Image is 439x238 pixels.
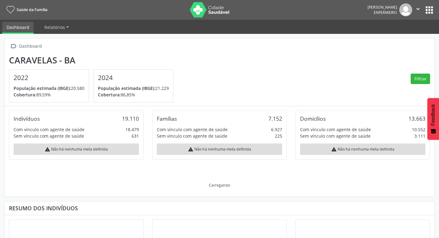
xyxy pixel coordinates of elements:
div: 13.663 [409,115,425,122]
div: Sem vínculo com agente de saúde [300,133,371,139]
button:  [412,3,424,16]
a:  Dashboard [9,42,43,51]
a: Saúde da Família [4,5,47,15]
i:  [415,6,421,12]
div: Com vínculo com agente de saúde [14,126,84,133]
button: Feedback - Mostrar pesquisa [427,98,439,140]
div: Não há nenhuma meta definida [300,143,425,155]
div: Sem vínculo com agente de saúde [14,133,84,139]
div: Com vínculo com agente de saúde [300,126,371,133]
span: População estimada (IBGE): [14,85,71,91]
div: Famílias [157,115,177,122]
img: img [399,3,412,16]
div: Sem vínculo com agente de saúde [157,133,227,139]
div: Com vínculo com agente de saúde [157,126,228,133]
p: 20.580 [14,85,84,91]
i: warning [331,147,337,152]
div: Carregando [209,183,230,188]
h4: 2022 [14,74,84,82]
a: Dashboard [2,22,34,34]
p: 21.229 [98,85,169,91]
div: 6.927 [271,126,282,133]
div: Indivíduos [14,115,40,122]
span: Enfermeiro [374,10,397,15]
div: 10.552 [412,126,425,133]
div: Caravelas - BA [9,55,178,65]
div: Dashboard [18,42,43,51]
div: [PERSON_NAME] [368,5,397,10]
p: 89,59% [14,91,84,98]
button: Filtrar [411,74,430,84]
h4: 2024 [98,74,169,82]
i:  [9,42,18,51]
a: Relatórios [40,22,73,33]
div: Não há nenhuma meta definida [14,143,139,155]
div: 19.110 [122,115,139,122]
i: warning [45,147,50,152]
div: Não há nenhuma meta definida [157,143,282,155]
span: Cobertura: [98,92,121,98]
p: 86,85% [98,91,169,98]
div: 3.111 [414,133,425,139]
span: Feedback [430,104,436,126]
span: Saúde da Família [17,7,47,12]
div: 18.479 [125,126,139,133]
div: 225 [275,133,282,139]
div: 7.152 [268,115,282,122]
button: apps [424,5,435,15]
span: Cobertura: [14,92,36,98]
div: 631 [132,133,139,139]
div: Domicílios [300,115,326,122]
i: warning [188,147,193,152]
span: Relatórios [44,24,65,30]
span: População estimada (IBGE): [98,85,155,91]
div: Resumo dos indivíduos [9,205,430,212]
